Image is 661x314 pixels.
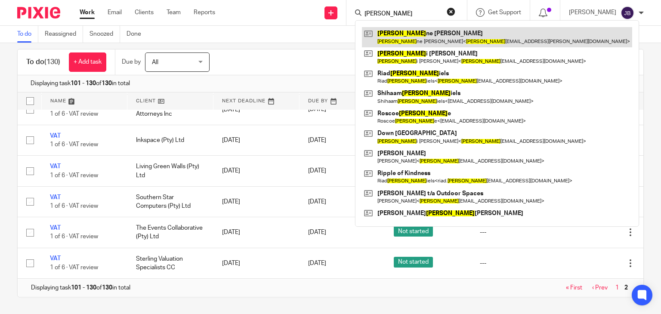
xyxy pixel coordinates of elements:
a: Done [127,26,148,43]
span: [DATE] [308,168,326,174]
span: 1 of 6 · VAT review [50,142,98,148]
span: 2 [622,283,630,293]
td: [DATE] [213,248,300,278]
b: 130 [102,285,112,291]
span: 1 of 6 · VAT review [50,234,98,240]
td: Sterling Valuation Specialists CC [127,248,213,278]
a: Clients [135,8,154,17]
a: Team [167,8,181,17]
span: 1 of 6 · VAT review [50,203,98,209]
a: VAT [50,256,61,262]
a: VAT [50,133,61,139]
span: Not started [394,257,433,268]
button: Clear [447,7,455,16]
span: [DATE] [308,199,326,205]
input: Search [364,10,441,18]
td: The Events Collaborative (Pty) Ltd [127,217,213,248]
span: 1 of 6 · VAT review [50,172,98,179]
a: « First [566,285,582,291]
a: VAT [50,163,61,169]
div: --- [480,228,549,237]
span: Not started [394,226,433,237]
td: Living Green Walls (Pty) Ltd [127,156,213,186]
nav: pager [562,284,630,291]
td: [DATE] [213,156,300,186]
span: Displaying task of in total [31,79,130,88]
a: ‹ Prev [592,285,608,291]
a: VAT [50,225,61,231]
td: Inkspace (Pty) Ltd [127,125,213,156]
a: Reassigned [45,26,83,43]
span: [DATE] [308,137,326,143]
img: svg%3E [621,6,634,20]
a: To do [17,26,38,43]
a: VAT [50,194,61,200]
a: + Add task [69,52,106,72]
td: [DATE] [213,186,300,217]
td: [DATE] [213,217,300,248]
a: Snoozed [90,26,120,43]
span: 1 of 6 · VAT review [50,265,98,271]
span: Displaying task of in total [31,283,130,292]
b: 101 - 130 [71,80,96,86]
a: Work [80,8,95,17]
td: Southern Star Computers (Pty) Ltd [127,186,213,217]
b: 130 [102,80,112,86]
div: --- [480,259,549,268]
p: [PERSON_NAME] [569,8,616,17]
a: Reports [194,8,215,17]
img: Pixie [17,7,60,18]
span: All [152,59,158,65]
b: 101 - 130 [71,285,96,291]
span: (130) [44,58,60,65]
span: [DATE] [308,229,326,235]
a: Email [108,8,122,17]
span: [DATE] [308,260,326,266]
span: [DATE] [308,107,326,113]
p: Due by [122,58,141,66]
h1: To do [26,58,60,67]
a: 1 [615,285,619,291]
td: [DATE] [213,125,300,156]
span: 1 of 6 · VAT review [50,111,98,117]
span: Get Support [488,9,521,15]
